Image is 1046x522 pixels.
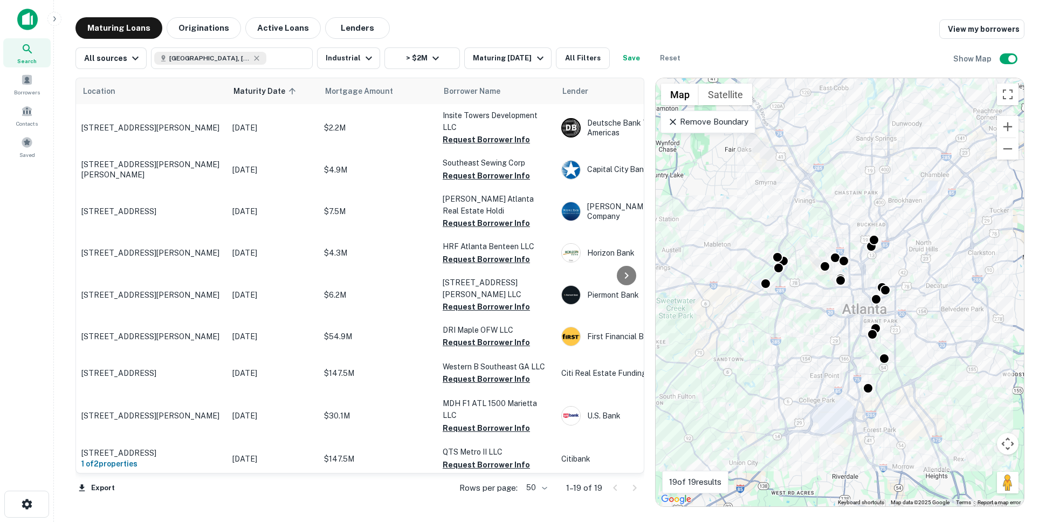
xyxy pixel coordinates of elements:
img: picture [562,327,580,346]
p: Citi Real Estate Funding [561,367,723,379]
span: Borrower Name [444,85,500,98]
div: U.s. Bank [561,406,723,425]
button: Maturing Loans [75,17,162,39]
img: picture [562,244,580,262]
button: Request Borrower Info [443,169,530,182]
div: 0 0 [656,78,1024,506]
p: [STREET_ADDRESS][PERSON_NAME] [81,332,222,341]
p: $6.2M [324,289,432,301]
button: Request Borrower Info [443,422,530,435]
p: [DATE] [232,289,313,301]
a: Open this area in Google Maps (opens a new window) [658,492,694,506]
th: Lender [556,78,728,104]
div: Capital City Bank Group, Inc. [561,160,723,180]
img: Google [658,492,694,506]
img: picture [562,202,580,221]
a: Contacts [3,101,51,130]
span: Map data ©2025 Google [891,499,949,505]
p: $147.5M [324,453,432,465]
p: Rows per page: [459,482,518,494]
span: Search [17,57,37,65]
button: Show street map [661,84,699,105]
p: $30.1M [324,410,432,422]
button: Request Borrower Info [443,300,530,313]
p: [STREET_ADDRESS][PERSON_NAME] [81,411,222,421]
button: Active Loans [245,17,321,39]
th: Location [76,78,227,104]
p: Remove Boundary [667,115,748,128]
span: Mortgage Amount [325,85,407,98]
div: Horizon Bank [561,243,723,263]
p: $4.9M [324,164,432,176]
p: [STREET_ADDRESS][PERSON_NAME] [81,290,222,300]
div: First Financial Bank [561,327,723,346]
button: Zoom in [997,116,1019,138]
p: 19 of 19 results [669,476,721,489]
div: Maturing [DATE] [473,52,546,65]
p: [DATE] [232,331,313,342]
iframe: Chat Widget [992,401,1046,453]
p: [STREET_ADDRESS][PERSON_NAME] [81,123,222,133]
button: All sources [75,47,147,69]
p: [PERSON_NAME] Atlanta Real Estate Holdi [443,193,550,217]
button: Request Borrower Info [443,458,530,471]
p: Citibank [561,453,723,465]
th: Maturity Date [227,78,319,104]
p: 1–19 of 19 [566,482,602,494]
p: Western B Southeast GA LLC [443,361,550,373]
h6: 1 of 2 properties [81,458,222,470]
p: [DATE] [232,410,313,422]
button: Export [75,480,118,496]
a: Search [3,38,51,67]
p: $147.5M [324,367,432,379]
button: Request Borrower Info [443,217,530,230]
p: DRI Maple OFW LLC [443,324,550,336]
div: All sources [84,52,142,65]
p: $54.9M [324,331,432,342]
span: Borrowers [14,88,40,97]
button: > $2M [384,47,460,69]
button: Show satellite imagery [699,84,752,105]
img: picture [562,407,580,425]
img: capitalize-icon.png [17,9,38,30]
p: Insite Towers Development LLC [443,109,550,133]
p: [DATE] [232,247,313,259]
button: Request Borrower Info [443,336,530,349]
p: [STREET_ADDRESS][PERSON_NAME] [81,248,222,258]
div: 50 [522,480,549,496]
img: picture [562,286,580,304]
a: Borrowers [3,70,51,99]
p: MDH F1 ATL 1500 Marietta LLC [443,397,550,421]
p: [STREET_ADDRESS] [81,368,222,378]
button: Reset [653,47,687,69]
button: Zoom out [997,138,1019,160]
button: All Filters [556,47,610,69]
a: Report a map error [978,499,1021,505]
th: Mortgage Amount [319,78,437,104]
span: Lender [562,85,588,98]
p: [STREET_ADDRESS] [81,207,222,216]
p: [DATE] [232,205,313,217]
p: D B [566,122,576,134]
button: Lenders [325,17,390,39]
p: [DATE] [232,164,313,176]
div: [PERSON_NAME] Bank & Trust Company [561,202,723,221]
p: QTS Metro II LLC [443,446,550,458]
button: Request Borrower Info [443,253,530,266]
div: Deutsche Bank Trust Company Americas [561,118,723,138]
button: Keyboard shortcuts [838,499,884,506]
a: Saved [3,132,51,161]
span: [GEOGRAPHIC_DATA], [GEOGRAPHIC_DATA], [GEOGRAPHIC_DATA] [169,53,250,63]
span: Saved [19,150,35,159]
img: picture [562,161,580,179]
button: Toggle fullscreen view [997,84,1019,105]
p: [STREET_ADDRESS][PERSON_NAME] LLC [443,277,550,300]
span: Contacts [16,119,38,128]
button: Originations [167,17,241,39]
button: Drag Pegman onto the map to open Street View [997,472,1019,493]
button: Save your search to get updates of matches that match your search criteria. [614,47,649,69]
